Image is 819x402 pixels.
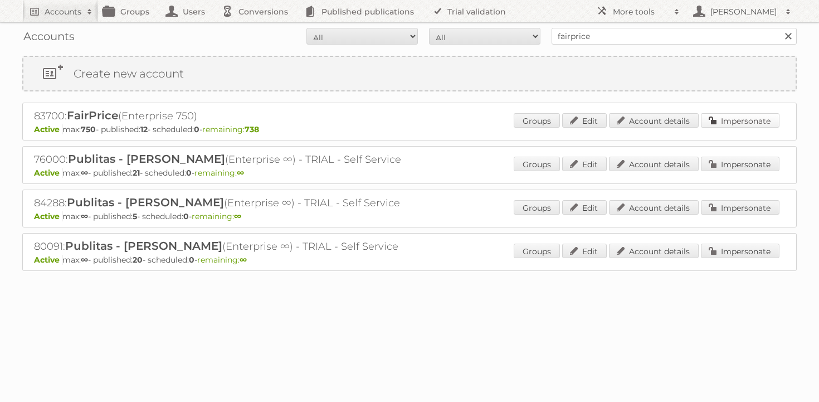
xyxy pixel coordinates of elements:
strong: 21 [133,168,140,178]
a: Account details [609,113,699,128]
span: FairPrice [67,109,118,122]
a: Account details [609,244,699,258]
a: Impersonate [701,244,779,258]
span: Active [34,124,62,134]
a: Account details [609,200,699,215]
span: remaining: [202,124,259,134]
p: max: - published: - scheduled: - [34,168,785,178]
strong: ∞ [237,168,244,178]
h2: More tools [613,6,669,17]
a: Edit [562,200,607,215]
a: Create new account [23,57,796,90]
span: remaining: [192,211,241,221]
span: Publitas - [PERSON_NAME] [65,239,222,253]
strong: 0 [186,168,192,178]
h2: 76000: (Enterprise ∞) - TRIAL - Self Service [34,152,424,167]
p: max: - published: - scheduled: - [34,211,785,221]
strong: 5 [133,211,137,221]
strong: ∞ [81,211,88,221]
p: max: - published: - scheduled: - [34,255,785,265]
a: Impersonate [701,200,779,215]
a: Groups [514,113,560,128]
span: remaining: [194,168,244,178]
a: Groups [514,244,560,258]
h2: 80091: (Enterprise ∞) - TRIAL - Self Service [34,239,424,254]
strong: 0 [183,211,189,221]
h2: Accounts [45,6,81,17]
span: Publitas - [PERSON_NAME] [67,196,224,209]
a: Groups [514,157,560,171]
h2: 84288: (Enterprise ∞) - TRIAL - Self Service [34,196,424,210]
strong: 20 [133,255,143,265]
span: Publitas - [PERSON_NAME] [68,152,225,166]
p: max: - published: - scheduled: - [34,124,785,134]
a: Impersonate [701,157,779,171]
a: Account details [609,157,699,171]
a: Edit [562,244,607,258]
a: Edit [562,157,607,171]
span: Active [34,255,62,265]
a: Edit [562,113,607,128]
strong: 0 [189,255,194,265]
strong: ∞ [240,255,247,265]
strong: ∞ [234,211,241,221]
strong: 0 [194,124,199,134]
strong: 12 [140,124,148,134]
h2: 83700: (Enterprise 750) [34,109,424,123]
strong: 738 [245,124,259,134]
strong: ∞ [81,168,88,178]
span: Active [34,168,62,178]
a: Groups [514,200,560,215]
h2: [PERSON_NAME] [708,6,780,17]
strong: 750 [81,124,96,134]
span: Active [34,211,62,221]
span: remaining: [197,255,247,265]
strong: ∞ [81,255,88,265]
a: Impersonate [701,113,779,128]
